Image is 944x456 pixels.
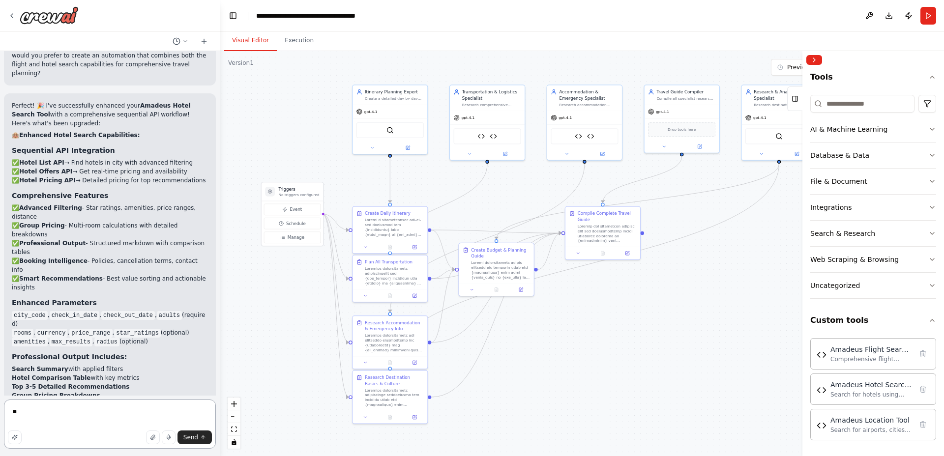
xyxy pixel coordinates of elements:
code: star_ratings [114,329,160,338]
button: No output available [483,286,509,293]
strong: Professional Output Includes: [12,353,127,361]
strong: Search Summary [12,366,68,372]
button: zoom in [228,398,240,410]
g: Edge from 57d0543f-1125-45fb-9b87-13e16ee1ab3e to 6c1c6034-0a04-472a-a8b6-b36051386a2d [387,164,588,312]
strong: Hotel Comparison Table [12,374,90,381]
button: Open in side panel [404,292,425,299]
g: Edge from 6c1c6034-0a04-472a-a8b6-b36051386a2d to 835b32e8-ca3f-4ba9-9925-5db940a9f6c1 [431,266,455,345]
g: Edge from triggers to aec5da13-d30e-47ec-9138-cfae8a409de8 [323,211,349,233]
div: Amadeus Location Tool [830,415,912,425]
span: Send [183,433,198,441]
button: Open in side panel [391,144,425,151]
div: Travel Guide Compiler [656,89,715,95]
button: Toggle Sidebar [798,51,806,456]
div: Search for airports, cities, and locations using Amadeus API to get proper IATA/ICAO codes, coord... [830,426,912,434]
div: Research accommodation options for {destination} suitable for {num_people} travelers from {start_... [560,102,619,107]
span: gpt-4.1 [559,115,572,120]
div: Research Accommodation & Emergency InfoLoremips dolorsitametc adi elitseddo eiusmodtemp inc {utla... [352,315,428,369]
img: Amadeus Hotel Search Tool [575,133,582,140]
code: check_in_date [50,311,100,320]
span: gpt-4.1 [462,115,475,120]
button: Search & Research [810,221,936,246]
strong: Enhanced Hotel Search Capabilities: [19,132,140,139]
button: Open in side panel [510,286,531,293]
div: React Flow controls [228,398,240,449]
g: Edge from b106cf45-ba2d-49a3-876b-7c41d65b2117 to aec5da13-d30e-47ec-9138-cfae8a409de8 [387,158,393,203]
div: Create Budget & Planning Guide [471,247,530,259]
strong: Enhanced Parameters [12,299,97,307]
h3: Triggers [278,186,319,192]
g: Edge from triggers to 7fb9c2cb-e246-41ff-aa23-efb1818efe40 [323,211,349,282]
g: Edge from 17b267be-579c-4d05-aea7-e9c4e427774c to 7fb9c2cb-e246-41ff-aa23-efb1818efe40 [387,164,490,252]
code: radius [94,338,119,346]
strong: Smart Recommendations [19,275,103,282]
button: No output available [590,250,616,257]
div: Accommodation & Emergency SpecialistResearch accommodation options for {destination} suitable for... [547,85,623,161]
button: Open in side panel [488,150,522,158]
button: Click to speak your automation idea [162,430,176,444]
div: Amadeus Hotel Search Tool [830,380,912,390]
button: Delete tool [916,347,930,361]
strong: Hotel Offers API [19,168,72,175]
button: zoom out [228,410,240,423]
div: Loremip dol sitametcon adipisci elit sed doeiusmodtemp incidi utlaboree dolorema ali {enimadminim... [578,224,637,243]
code: price_range [69,329,112,338]
strong: Hotel Pricing API [19,177,75,184]
img: Logo [20,6,79,24]
button: Visual Editor [224,30,277,51]
g: Edge from 28943586-3f08-4e34-a0d6-a9fa3c97df1b to 835b32e8-ca3f-4ba9-9925-5db940a9f6c1 [493,164,782,239]
div: Search for hotels using Amadeus API with real-time availability, pricing, amenities, and booking ... [830,391,912,399]
span: gpt-4.1 [364,109,378,114]
img: Amadeus Location Tool [817,421,826,430]
div: Travel Guide CompilerCompile all specialist research into the comprehensive travel itinerary temp... [644,85,720,153]
strong: Sequential API Integration [12,146,115,154]
code: rooms [12,329,33,338]
div: Accommodation & Emergency Specialist [560,89,619,101]
span: Previous executions [787,63,846,71]
code: city_code [12,311,48,320]
span: Drop tools here [668,127,696,133]
p: Would you like me to test the enhanced hotel search tool, or would you prefer to create an automa... [12,42,208,78]
span: Schedule [286,221,306,227]
button: Upload files [146,430,160,444]
strong: Advanced Filtering [19,204,82,211]
button: Event [264,204,321,215]
g: Edge from 7fb9c2cb-e246-41ff-aa23-efb1818efe40 to 835b32e8-ca3f-4ba9-9925-5db940a9f6c1 [431,266,455,282]
div: Loremips dolorsitametc adi elitseddo eiusmodtemp inc {utlaboreetd} mag {ali_enimad} minimveni qui... [365,333,424,353]
div: Research Destination Basics & CultureLoremips dolorsitametc adipiscinge seddoeiusmo tem incididu ... [352,370,428,424]
div: Web Scraping & Browsing [810,255,899,264]
button: Open in side panel [404,244,425,251]
div: TriggersNo triggers configuredEventScheduleManage [261,182,324,246]
div: Create a detailed day-by-day itinerary for {destination} from {start_date} to {end_date} for {num... [365,96,424,101]
button: Open in side panel [682,143,717,150]
button: No output available [377,244,403,251]
img: SerperDevTool [775,133,783,140]
img: Amadeus Flight Search Tool [817,350,826,360]
div: Research comprehensive transportation options from {origin} to {destination} including flights, l... [462,102,521,107]
strong: Comprehensive Features [12,192,108,199]
button: Tools [810,63,936,91]
button: File & Document [810,169,936,194]
code: adults [157,311,182,320]
div: Compile Complete Travel Guide [578,210,637,223]
div: Amadeus Flight Search Tool [830,344,912,354]
button: No output available [377,292,403,299]
g: Edge from f88480e0-4c48-4dc9-b54d-d4d2a2328ae2 to 02383e0b-3c33-4817-a548-6450366474ff [431,230,561,400]
button: Previous executions [771,59,889,76]
div: Integrations [810,202,852,212]
button: No output available [377,414,403,421]
div: Transportation & Logistics SpecialistResearch comprehensive transportation options from {origin} ... [449,85,526,161]
div: Search & Research [810,228,875,238]
img: Amadeus Flight Search Tool [477,133,485,140]
button: Delete tool [916,382,930,396]
button: Integrations [810,195,936,220]
button: Hide left sidebar [226,9,240,23]
button: toggle interactivity [228,436,240,449]
button: Open in side panel [404,414,425,421]
g: Edge from 28943586-3f08-4e34-a0d6-a9fa3c97df1b to f88480e0-4c48-4dc9-b54d-d4d2a2328ae2 [387,164,782,367]
div: Research destination basics, cultural information, dining guide, and create budget analysis for {... [754,102,813,107]
div: Research & Analysis SpecialistResearch destination basics, cultural information, dining guide, an... [741,85,817,161]
button: Collapse right sidebar [806,55,822,65]
button: Start a new chat [196,35,212,47]
div: Loremi d sitametconsec adi-el-sed doeiusmod tem {incididuntu} labo {etdol_magn} al {eni_admi} ven... [365,218,424,237]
